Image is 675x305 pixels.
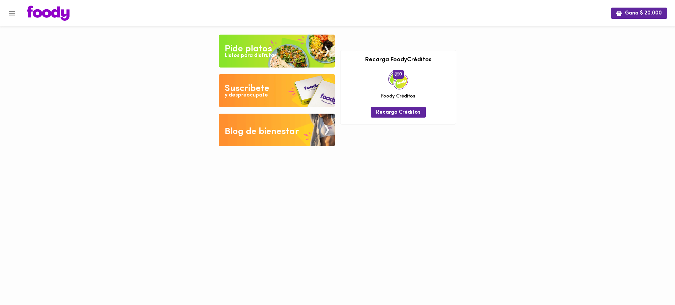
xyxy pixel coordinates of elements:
[393,70,404,78] span: 0
[616,10,662,16] span: Gana $ 20.000
[225,125,299,138] div: Blog de bienestar
[225,92,268,99] div: y despreocupate
[345,57,451,64] h3: Recarga FoodyCréditos
[219,114,335,147] img: Blog de bienestar
[637,267,668,298] iframe: Messagebird Livechat Widget
[376,109,421,116] span: Recarga Créditos
[395,72,399,76] img: foody-creditos.png
[225,82,269,95] div: Suscribete
[388,70,408,90] img: credits-package.png
[371,107,426,118] button: Recarga Créditos
[27,6,70,21] img: logo.png
[381,93,415,100] span: Foody Créditos
[225,42,272,56] div: Pide platos
[225,52,276,60] div: Listos para disfrutar
[219,74,335,107] img: Disfruta bajar de peso
[219,35,335,68] img: Pide un Platos
[4,5,20,21] button: Menu
[611,8,667,18] button: Gana $ 20.000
